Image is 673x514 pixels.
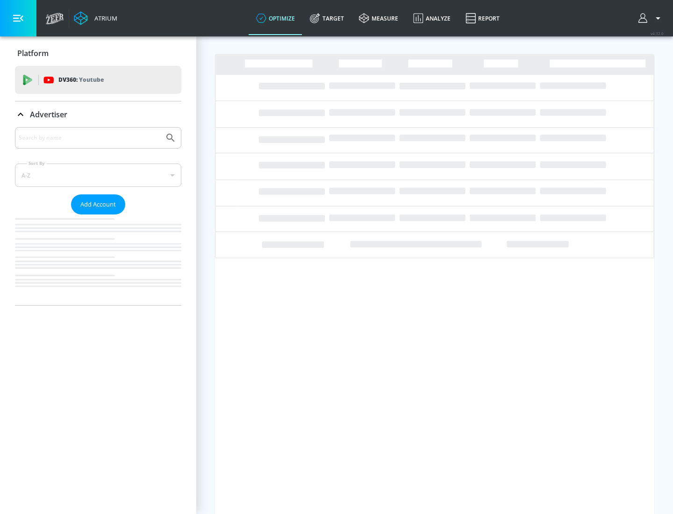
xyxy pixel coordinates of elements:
input: Search by name [19,132,160,144]
p: DV360: [58,75,104,85]
span: v 4.32.0 [651,31,664,36]
a: Target [302,1,351,35]
a: Analyze [406,1,458,35]
p: Youtube [79,75,104,85]
div: Advertiser [15,101,181,128]
p: Advertiser [30,109,67,120]
a: optimize [249,1,302,35]
p: Platform [17,48,49,58]
button: Add Account [71,194,125,214]
nav: list of Advertiser [15,214,181,305]
div: DV360: Youtube [15,66,181,94]
label: Sort By [27,160,47,166]
div: Platform [15,40,181,66]
span: Add Account [80,199,116,210]
a: measure [351,1,406,35]
div: Advertiser [15,127,181,305]
a: Report [458,1,507,35]
div: A-Z [15,164,181,187]
a: Atrium [74,11,117,25]
div: Atrium [91,14,117,22]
